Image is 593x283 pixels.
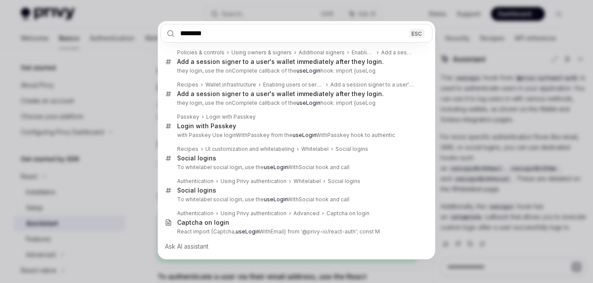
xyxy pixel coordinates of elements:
[293,132,316,138] b: useLogin
[330,81,414,88] div: Add a session signer to a user's wallet immediately after they login.
[177,146,198,153] div: Recipes
[293,178,321,185] div: Whitelabel
[177,81,198,88] div: Recipes
[177,100,414,107] p: they login, use the onComplete callback of the hook: import {useLog
[221,178,287,185] div: Using Privy authentication
[299,49,345,56] div: Additional signers
[177,186,216,194] div: Social logins
[205,146,294,153] div: UI customization and whitelabeling
[177,210,214,217] div: Authentication
[409,29,425,38] div: ESC
[177,154,216,162] div: Social logins
[177,90,384,98] div: Add a session signer to a user's wallet immediately after they login.
[177,196,414,203] p: To whitelabel social login, use the WithSocial hook and call
[177,113,199,120] div: Passkey
[326,210,369,217] div: Captcha on login
[177,132,414,139] p: with Passkey Use loginWithPasskey from the WithPasskey hook to authentic
[381,49,414,56] div: Add a session signer to a user's wallet immediately after they login.
[177,67,414,74] p: they login, use the onComplete callback of the hook: import {useLog
[177,219,229,226] div: Captcha on login
[206,113,256,120] div: Login with Passkey
[293,210,320,217] div: Advanced
[177,122,236,130] div: Login with Passkey
[221,210,287,217] div: Using Privy authentication
[264,164,287,170] b: useLogin
[177,164,414,171] p: To whitelabel social login, use the WithSocial hook and call
[161,239,432,254] div: Ask AI assistant
[177,58,384,66] div: Add a session signer to a user's wallet immediately after they login.
[264,196,287,203] b: useLogin
[263,81,323,88] div: Enabling users or servers to execute transactions
[177,228,414,235] p: React import {Captcha, WithEmail} from '@privy-io/react-auth'; const M
[175,258,276,266] span: Can you tell me about useLogin?
[336,146,368,153] div: Social logins
[205,81,256,88] div: Wallet infrastructure
[177,178,214,185] div: Authentication
[352,49,374,56] div: Enabling users or servers to execute transactions
[177,49,224,56] div: Policies & controls
[296,100,320,106] b: useLogin
[301,146,329,153] div: Whitelabel
[328,178,360,185] div: Social logins
[231,49,292,56] div: Using owners & signers
[296,67,320,74] b: useLogin
[236,228,259,235] b: useLogin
